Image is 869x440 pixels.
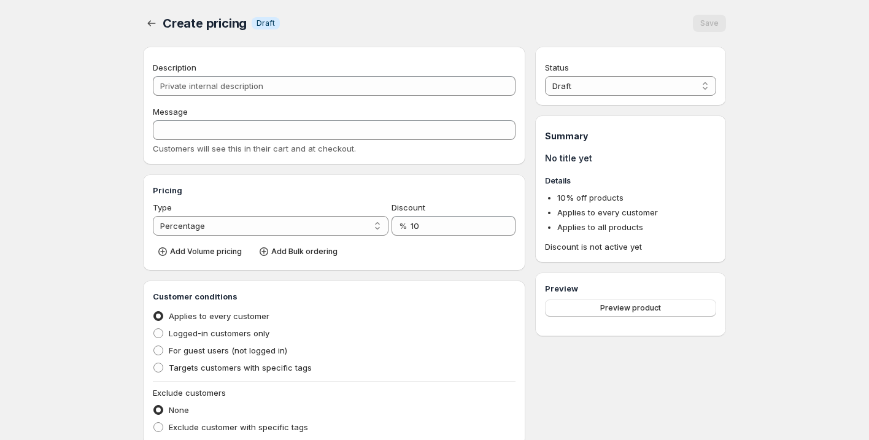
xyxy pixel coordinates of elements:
span: None [169,405,189,415]
button: Add Volume pricing [153,243,249,260]
span: 10 % off products [557,193,624,203]
span: % [399,221,407,231]
button: Preview product [545,299,716,317]
span: Preview product [600,303,661,313]
span: Add Volume pricing [170,247,242,257]
span: Exclude customer with specific tags [169,422,308,432]
h3: Details [545,174,716,187]
h3: Customer conditions [153,290,516,303]
span: Targets customers with specific tags [169,363,312,372]
h3: Pricing [153,184,516,196]
span: Message [153,107,188,117]
h1: No title yet [545,152,716,164]
span: Create pricing [163,16,247,31]
h3: Preview [545,282,716,295]
span: Exclude customers [153,388,226,398]
span: Description [153,63,196,72]
span: For guest users (not logged in) [169,345,287,355]
span: Type [153,203,172,212]
span: Discount is not active yet [545,241,716,253]
span: Logged-in customers only [169,328,269,338]
span: Add Bulk ordering [271,247,338,257]
span: Customers will see this in their cart and at checkout. [153,144,356,153]
span: Status [545,63,569,72]
button: Add Bulk ordering [254,243,345,260]
span: Discount [392,203,425,212]
span: Draft [257,18,275,28]
h1: Summary [545,130,716,142]
input: Private internal description [153,76,516,96]
span: Applies to every customer [557,207,658,217]
span: Applies to all products [557,222,643,232]
span: Applies to every customer [169,311,269,321]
